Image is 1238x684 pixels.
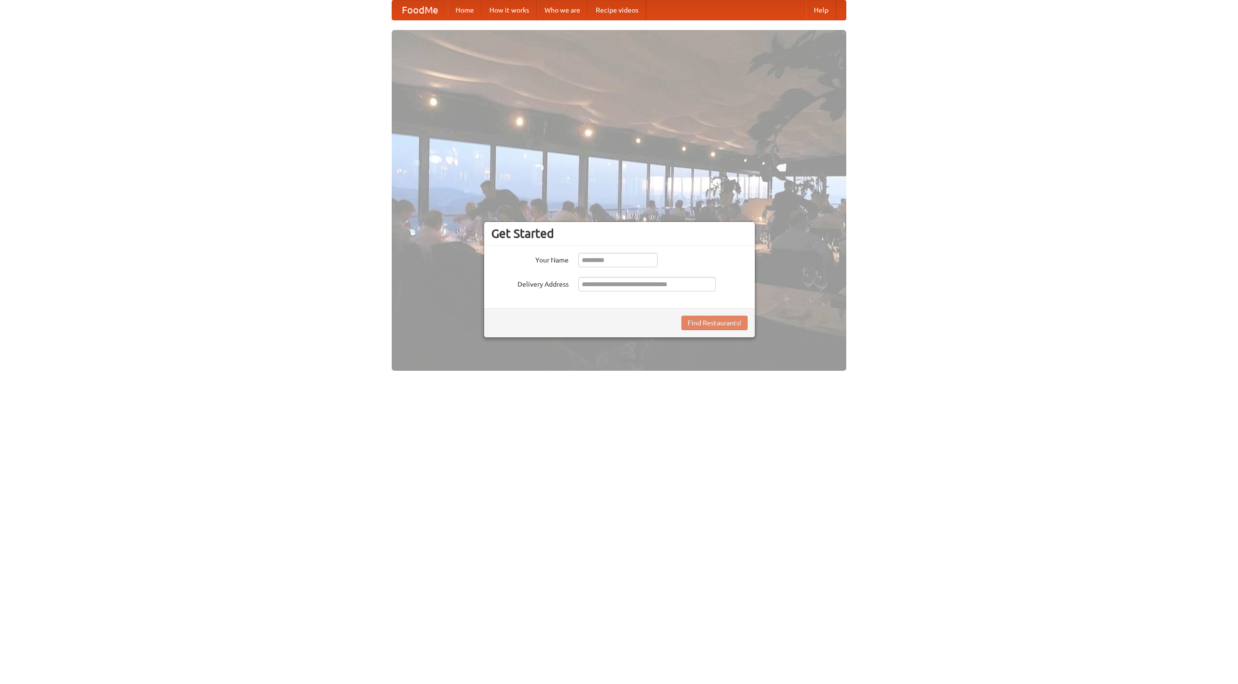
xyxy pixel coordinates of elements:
a: Recipe videos [588,0,646,20]
a: FoodMe [392,0,448,20]
label: Your Name [491,253,569,265]
a: Who we are [537,0,588,20]
a: Home [448,0,482,20]
a: Help [806,0,836,20]
a: How it works [482,0,537,20]
label: Delivery Address [491,277,569,289]
button: Find Restaurants! [681,316,748,330]
h3: Get Started [491,226,748,241]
